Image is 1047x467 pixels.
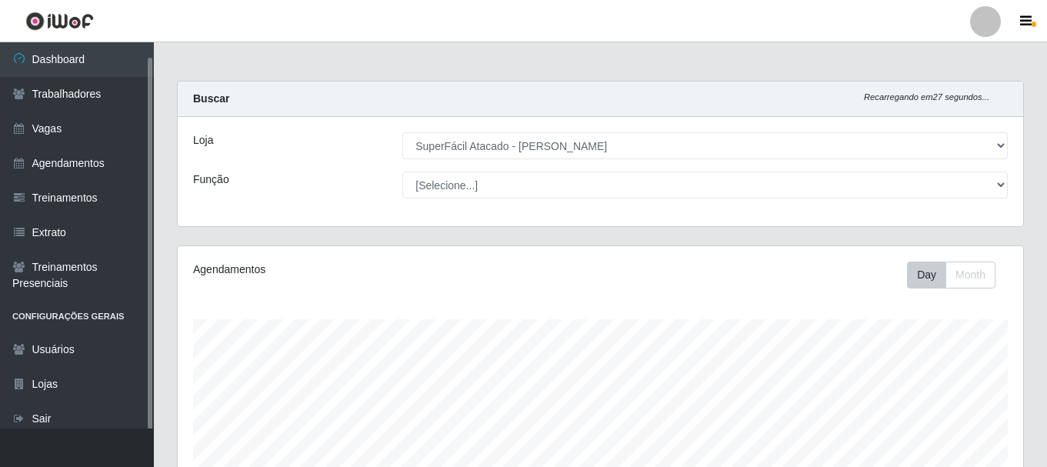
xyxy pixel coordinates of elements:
[193,262,519,278] div: Agendamentos
[907,262,1008,289] div: Toolbar with button groups
[907,262,946,289] button: Day
[193,172,229,188] label: Função
[907,262,995,289] div: First group
[25,12,94,31] img: CoreUI Logo
[193,132,213,148] label: Loja
[864,92,989,102] i: Recarregando em 27 segundos...
[945,262,995,289] button: Month
[193,92,229,105] strong: Buscar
